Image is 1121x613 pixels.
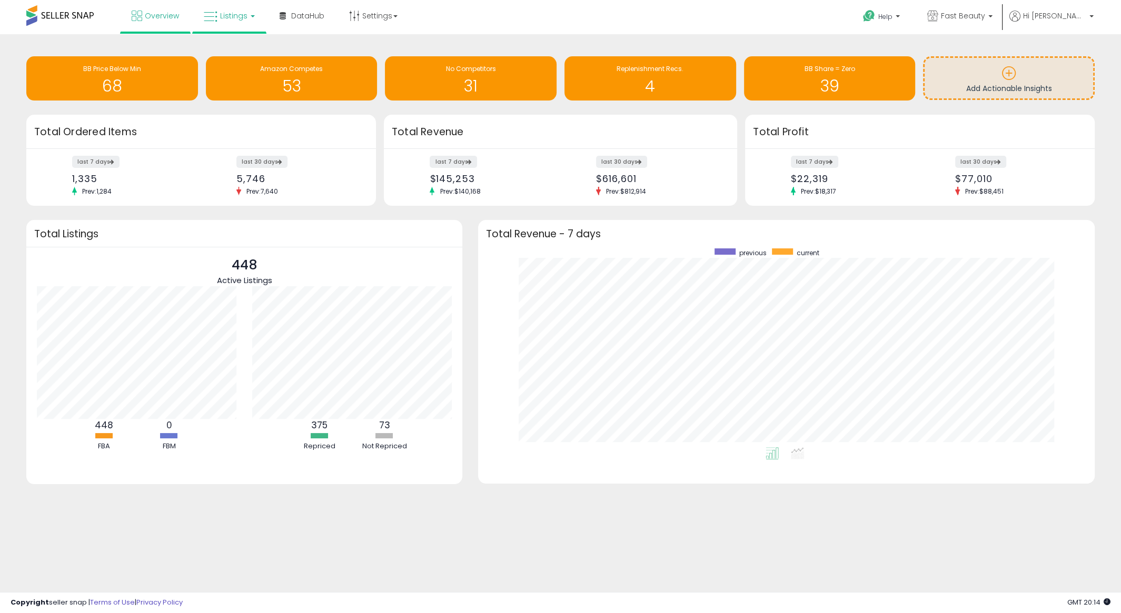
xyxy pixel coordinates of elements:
div: Not Repriced [353,441,416,451]
span: Hi [PERSON_NAME] [1023,11,1086,21]
span: BB Share = Zero [804,64,855,73]
b: 0 [166,419,172,431]
div: $77,010 [955,173,1076,184]
span: Add Actionable Insights [966,83,1052,94]
span: Prev: $140,168 [434,187,485,196]
label: last 30 days [236,156,287,168]
span: Prev: 7,640 [241,187,283,196]
label: last 30 days [955,156,1006,168]
div: Repriced [288,441,351,451]
h3: Total Ordered Items [34,125,368,139]
span: No Competitors [446,64,496,73]
span: BB Price Below Min [83,64,141,73]
b: 448 [95,419,113,431]
h1: 4 [570,77,731,95]
span: Active Listings [216,275,272,286]
div: FBM [137,441,201,451]
span: Listings [220,11,247,21]
h1: 53 [211,77,372,95]
span: previous [739,248,767,257]
label: last 7 days [791,156,838,168]
p: 448 [216,255,272,275]
i: Get Help [862,9,876,23]
h1: 31 [390,77,551,95]
span: Prev: $812,914 [601,187,651,196]
div: 1,335 [72,173,193,184]
h1: 68 [32,77,193,95]
div: $145,253 [430,173,552,184]
h3: Total Revenue [392,125,729,139]
a: No Competitors 31 [385,56,557,101]
b: 73 [379,419,390,431]
div: $616,601 [596,173,719,184]
a: Replenishment Recs. 4 [564,56,736,101]
span: Amazon Competes [260,64,323,73]
div: 5,746 [236,173,358,184]
div: FBA [73,441,136,451]
a: Hi [PERSON_NAME] [1009,11,1094,34]
a: BB Share = Zero 39 [744,56,916,101]
a: Amazon Competes 53 [206,56,378,101]
a: Help [855,2,910,34]
span: DataHub [291,11,324,21]
span: Help [878,12,892,21]
span: Prev: $18,317 [796,187,841,196]
a: Add Actionable Insights [925,58,1093,98]
label: last 7 days [430,156,477,168]
span: Prev: 1,284 [77,187,117,196]
label: last 7 days [72,156,120,168]
h1: 39 [749,77,910,95]
h3: Total Profit [753,125,1087,139]
div: $22,319 [791,173,912,184]
a: BB Price Below Min 68 [26,56,198,101]
span: Prev: $88,451 [960,187,1009,196]
h3: Total Revenue - 7 days [486,230,1087,238]
h3: Total Listings [34,230,454,238]
span: Overview [145,11,179,21]
label: last 30 days [596,156,647,168]
b: 375 [311,419,328,431]
span: Fast Beauty [941,11,985,21]
span: Replenishment Recs. [617,64,683,73]
span: current [797,248,819,257]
